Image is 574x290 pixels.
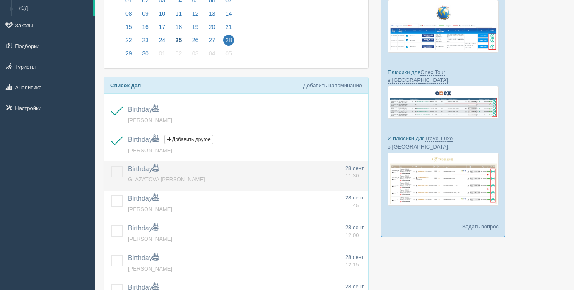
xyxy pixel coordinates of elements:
a: Travel Luxe в [GEOGRAPHIC_DATA] [388,135,453,150]
img: onex-tour-proposal-crm-for-travel-agency.png [388,86,499,119]
a: 20 [204,22,220,36]
a: Birthday [128,195,159,202]
a: 21 [221,22,234,36]
a: 24 [154,36,170,49]
span: 28 сент. [345,165,365,171]
span: 12 [190,8,201,19]
a: Добавить напоминание [303,82,362,89]
a: 29 [121,49,137,62]
p: И плюсики для : [388,134,499,150]
a: 08 [121,9,137,22]
span: 12:15 [345,261,359,268]
span: 25 [174,35,184,46]
span: 01 [157,48,167,59]
a: 12 [188,9,203,22]
span: 13 [207,8,217,19]
a: 18 [171,22,187,36]
a: 17 [154,22,170,36]
a: Ж/Д [15,1,93,16]
a: [PERSON_NAME] [128,117,172,123]
span: 27 [207,35,217,46]
span: 26 [190,35,201,46]
a: 01 [154,49,170,62]
span: 10 [157,8,167,19]
span: 11:45 [345,202,359,209]
a: Задать вопрос [462,223,499,230]
a: Birthday [128,165,159,173]
span: 28 сент. [345,194,365,201]
span: 24 [157,35,167,46]
span: 23 [140,35,151,46]
a: 28 сент. 11:45 [345,194,365,209]
span: 15 [123,22,134,32]
span: 20 [207,22,217,32]
a: [PERSON_NAME] [128,206,172,212]
span: 29 [123,48,134,59]
a: 22 [121,36,137,49]
a: 28 сент. 12:15 [345,254,365,269]
a: GLAZATOVA [PERSON_NAME] [128,176,205,182]
a: 14 [221,9,234,22]
a: 03 [188,49,203,62]
a: [PERSON_NAME] [128,236,172,242]
a: 23 [137,36,153,49]
a: 04 [204,49,220,62]
button: Добавить другое [164,135,213,144]
span: 11:30 [345,173,359,179]
span: 14 [223,8,234,19]
span: 22 [123,35,134,46]
span: 18 [174,22,184,32]
span: 28 [223,35,234,46]
a: Birthday [128,136,159,143]
span: 05 [223,48,234,59]
span: 28 сент. [345,224,365,230]
span: 19 [190,22,201,32]
a: 05 [221,49,234,62]
b: Список дел [110,82,141,89]
span: 02 [174,48,184,59]
span: 11 [174,8,184,19]
a: 16 [137,22,153,36]
a: 02 [171,49,187,62]
span: 03 [190,48,201,59]
a: 28 сент. 11:30 [345,165,365,180]
a: [PERSON_NAME] [128,147,172,153]
a: 28 [221,36,234,49]
span: 28 сент. [345,283,365,290]
span: 12:00 [345,232,359,238]
span: 16 [140,22,151,32]
a: 25 [171,36,187,49]
span: 21 [223,22,234,32]
span: 04 [207,48,217,59]
a: Birthday [128,225,159,232]
img: travel-luxe-%D0%BF%D0%BE%D0%B4%D0%B1%D0%BE%D1%80%D0%BA%D0%B0-%D1%81%D1%80%D0%BC-%D0%B4%D0%BB%D1%8... [388,153,499,206]
a: 26 [188,36,203,49]
span: 28 сент. [345,254,365,260]
a: 27 [204,36,220,49]
a: 10 [154,9,170,22]
a: 09 [137,9,153,22]
span: 30 [140,48,151,59]
a: 19 [188,22,203,36]
a: Birthday [128,254,159,261]
a: 15 [121,22,137,36]
a: Birthday [128,106,159,113]
a: 11 [171,9,187,22]
a: [PERSON_NAME] [128,266,172,272]
p: Плюсики для : [388,68,499,84]
a: 28 сент. 12:00 [345,224,365,239]
a: 13 [204,9,220,22]
span: 17 [157,22,167,32]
